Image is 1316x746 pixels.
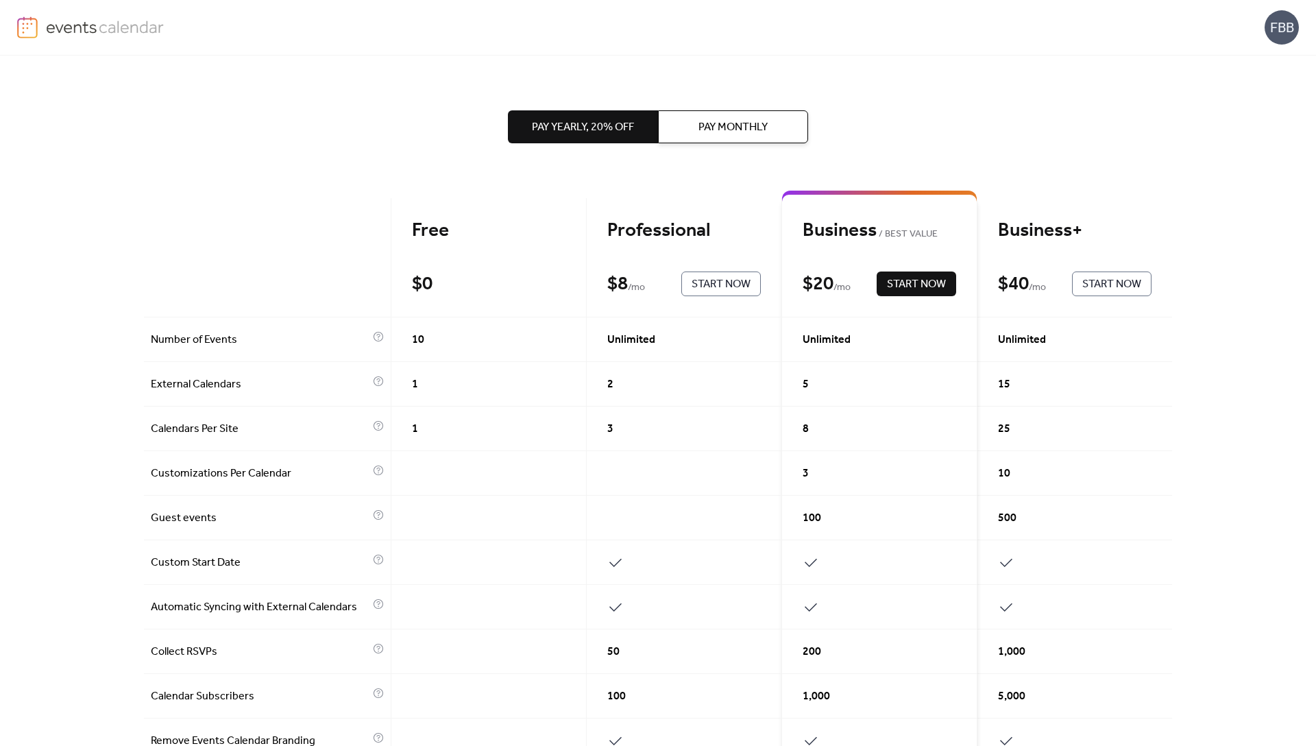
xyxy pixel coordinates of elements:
[151,466,369,482] span: Customizations Per Calendar
[803,644,821,660] span: 200
[151,332,369,348] span: Number of Events
[412,421,418,437] span: 1
[998,688,1025,705] span: 5,000
[1082,276,1141,293] span: Start Now
[887,276,946,293] span: Start Now
[412,219,565,243] div: Free
[412,272,432,296] div: $ 0
[998,272,1029,296] div: $ 40
[151,688,369,705] span: Calendar Subscribers
[803,466,809,482] span: 3
[803,332,851,348] span: Unlimited
[151,421,369,437] span: Calendars Per Site
[1029,280,1046,296] span: / mo
[17,16,38,38] img: logo
[151,376,369,393] span: External Calendars
[508,110,658,143] button: Pay Yearly, 20% off
[681,272,761,296] button: Start Now
[877,226,938,243] span: BEST VALUE
[607,644,620,660] span: 50
[151,510,369,527] span: Guest events
[998,510,1016,527] span: 500
[607,688,626,705] span: 100
[698,119,768,136] span: Pay Monthly
[532,119,634,136] span: Pay Yearly, 20% off
[833,280,851,296] span: / mo
[803,219,956,243] div: Business
[607,421,613,437] span: 3
[998,421,1010,437] span: 25
[803,421,809,437] span: 8
[803,272,833,296] div: $ 20
[607,332,655,348] span: Unlimited
[607,272,628,296] div: $ 8
[607,376,613,393] span: 2
[151,555,369,571] span: Custom Start Date
[151,644,369,660] span: Collect RSVPs
[46,16,164,37] img: logo-type
[1072,272,1151,296] button: Start Now
[998,376,1010,393] span: 15
[1265,10,1299,45] div: FBB
[803,510,821,527] span: 100
[803,688,830,705] span: 1,000
[998,219,1151,243] div: Business+
[803,376,809,393] span: 5
[998,644,1025,660] span: 1,000
[998,332,1046,348] span: Unlimited
[692,276,751,293] span: Start Now
[151,599,369,616] span: Automatic Syncing with External Calendars
[607,219,761,243] div: Professional
[877,272,956,296] button: Start Now
[628,280,645,296] span: / mo
[412,376,418,393] span: 1
[412,332,424,348] span: 10
[658,110,808,143] button: Pay Monthly
[998,466,1010,482] span: 10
